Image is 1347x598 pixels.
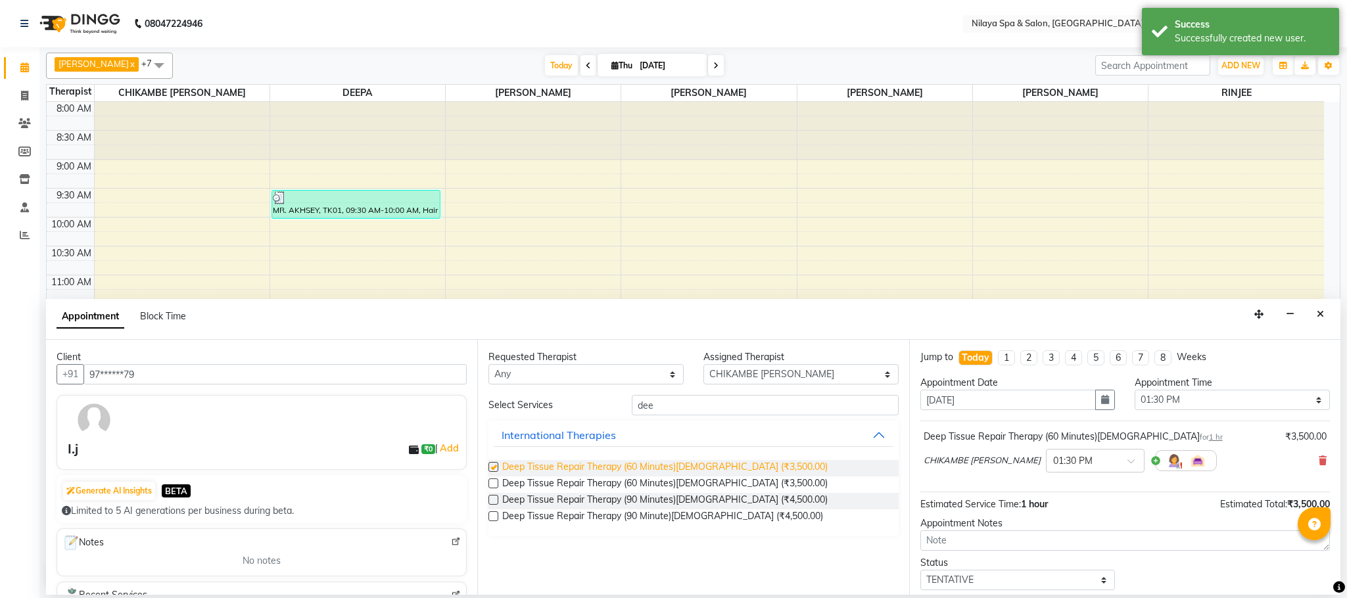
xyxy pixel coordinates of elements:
input: 2025-09-04 [636,56,701,76]
div: Today [962,351,989,365]
li: 6 [1110,350,1127,365]
div: Jump to [920,350,953,364]
div: International Therapies [502,427,616,443]
div: Appointment Date [920,376,1116,390]
span: ₹3,500.00 [1287,498,1330,510]
span: [PERSON_NAME] [797,85,972,101]
li: 7 [1132,350,1149,365]
span: Today [545,55,578,76]
span: +7 [141,58,162,68]
span: [PERSON_NAME] [446,85,621,101]
div: I.j [68,439,78,459]
div: Success [1175,18,1329,32]
span: Deep Tissue Repair Therapy (90 Minutes)[DEMOGRAPHIC_DATA] (₹4,500.00) [502,493,828,509]
span: ₹0 [421,444,435,455]
a: Add [438,440,461,456]
li: 5 [1087,350,1104,365]
span: CHIKAMBE [PERSON_NAME] [924,454,1041,467]
button: International Therapies [494,423,893,447]
input: yyyy-mm-dd [920,390,1097,410]
div: 9:30 AM [54,189,94,202]
div: MR. AKHSEY, TK01, 09:30 AM-10:00 AM, Hair (For Him) - Hair Wash With Shampoo and Styling [272,191,440,218]
span: Notes [62,534,104,551]
span: DEEPA [270,85,445,101]
span: Deep Tissue Repair Therapy (90 Minute)[DEMOGRAPHIC_DATA] (₹4,500.00) [502,509,823,526]
li: 8 [1154,350,1171,365]
div: Successfully created new user. [1175,32,1329,45]
span: 1 hour [1021,498,1048,510]
span: No notes [243,554,281,568]
div: Appointment Time [1135,376,1330,390]
div: 10:30 AM [49,246,94,260]
span: [PERSON_NAME] [973,85,1148,101]
img: Hairdresser.png [1166,453,1182,469]
span: Thu [608,60,636,70]
div: Weeks [1177,350,1206,364]
span: Deep Tissue Repair Therapy (60 Minutes)[DEMOGRAPHIC_DATA] (₹3,500.00) [502,460,828,476]
div: Assigned Therapist [703,350,899,364]
img: avatar [75,401,113,439]
div: Requested Therapist [488,350,684,364]
span: | [435,440,461,456]
button: ADD NEW [1218,57,1264,75]
div: Therapist [47,85,94,99]
div: Deep Tissue Repair Therapy (60 Minutes)[DEMOGRAPHIC_DATA] [924,430,1223,444]
input: Search Appointment [1095,55,1210,76]
div: ₹3,500.00 [1285,430,1327,444]
div: Select Services [479,398,622,412]
a: x [129,58,135,69]
div: 8:30 AM [54,131,94,145]
span: [PERSON_NAME] [621,85,796,101]
div: 9:00 AM [54,160,94,173]
img: Interior.png [1190,453,1206,469]
li: 2 [1020,350,1037,365]
div: Appointment Notes [920,517,1330,530]
div: 10:00 AM [49,218,94,231]
img: logo [34,5,124,42]
span: CHIKAMBE [PERSON_NAME] [95,85,270,101]
li: 3 [1043,350,1060,365]
li: 1 [998,350,1015,365]
div: Status [920,556,1116,570]
span: Block Time [140,310,186,322]
div: 8:00 AM [54,102,94,116]
button: Close [1311,304,1330,325]
input: Search by service name [632,395,899,415]
span: Appointment [57,305,124,329]
span: Estimated Service Time: [920,498,1021,510]
div: 11:00 AM [49,275,94,289]
button: Generate AI Insights [63,482,155,500]
li: 4 [1065,350,1082,365]
span: BETA [162,484,191,497]
button: +91 [57,364,84,384]
span: RINJEE [1148,85,1324,101]
div: Client [57,350,467,364]
span: [PERSON_NAME] [59,58,129,69]
span: Estimated Total: [1220,498,1287,510]
span: ADD NEW [1221,60,1260,70]
input: Search by Name/Mobile/Email/Code [83,364,467,384]
div: Limited to 5 AI generations per business during beta. [62,504,461,518]
span: 1 hr [1209,432,1223,442]
span: Deep Tissue Repair Therapy (60 Minutes)[DEMOGRAPHIC_DATA] (₹3,500.00) [502,476,828,493]
small: for [1200,432,1223,442]
b: 08047224946 [145,5,202,42]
